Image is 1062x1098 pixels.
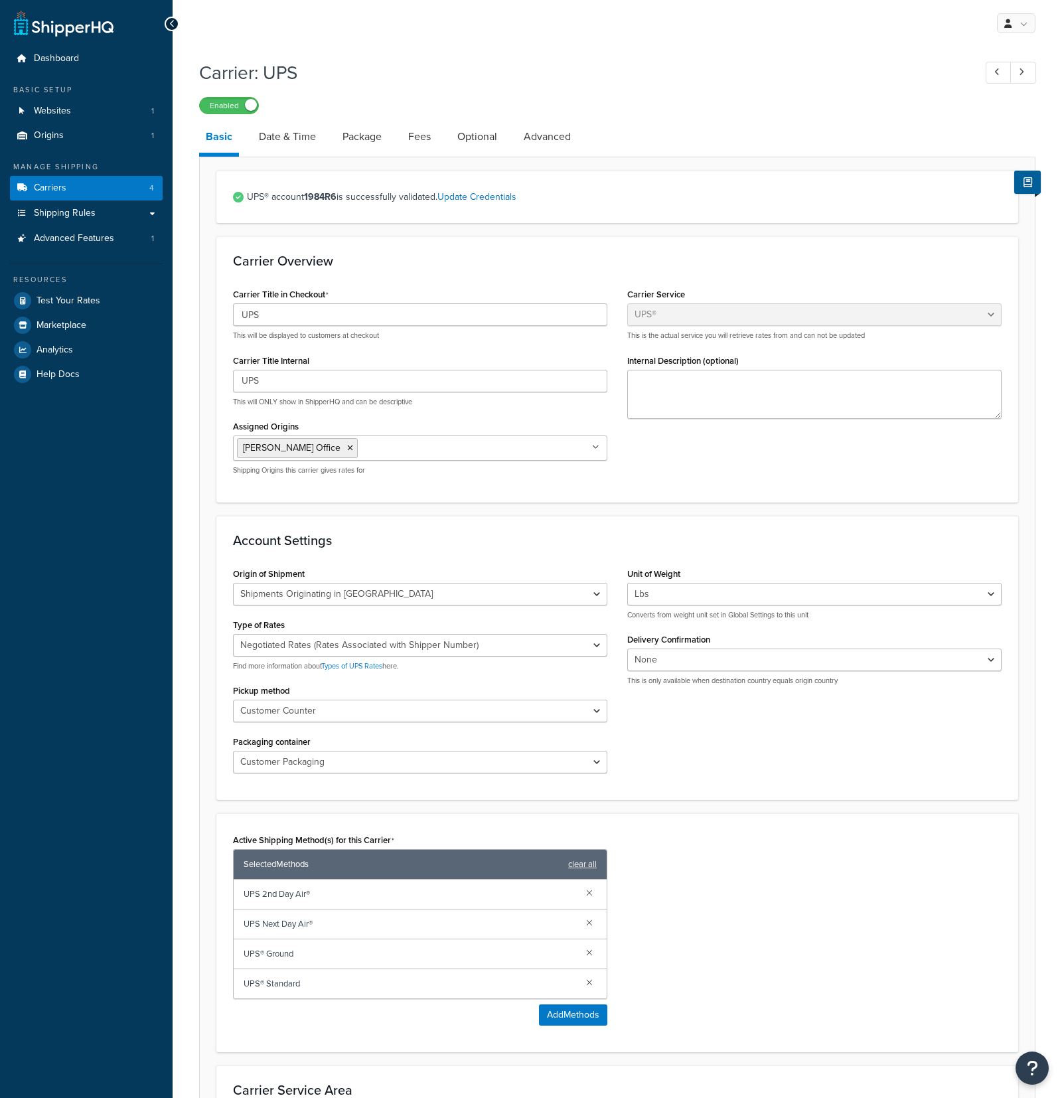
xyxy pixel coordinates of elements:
span: UPS 2nd Day Air® [244,885,575,903]
a: Marketplace [10,313,163,337]
a: Carriers4 [10,176,163,200]
button: AddMethods [539,1004,607,1026]
span: Origins [34,130,64,141]
span: UPS Next Day Air® [244,915,575,933]
a: Previous Record [986,62,1012,84]
label: Origin of Shipment [233,569,305,579]
span: 1 [151,130,154,141]
label: Delivery Confirmation [627,635,710,645]
a: Dashboard [10,46,163,71]
span: Advanced Features [34,233,114,244]
li: Origins [10,123,163,148]
p: Find more information about here. [233,661,607,671]
a: Next Record [1010,62,1036,84]
a: Optional [451,121,504,153]
span: Marketplace [37,320,86,331]
p: This will ONLY show in ShipperHQ and can be descriptive [233,397,607,407]
span: 1 [151,233,154,244]
li: Advanced Features [10,226,163,251]
a: clear all [568,855,597,874]
span: UPS® Standard [244,975,575,993]
p: Shipping Origins this carrier gives rates for [233,465,607,475]
span: Carriers [34,183,66,194]
p: This is the actual service you will retrieve rates from and can not be updated [627,331,1002,341]
a: Advanced Features1 [10,226,163,251]
label: Type of Rates [233,620,285,630]
span: Dashboard [34,53,79,64]
label: Pickup method [233,686,290,696]
a: Websites1 [10,99,163,123]
label: Carrier Title Internal [233,356,309,366]
a: Basic [199,121,239,157]
a: Fees [402,121,437,153]
div: Manage Shipping [10,161,163,173]
li: Carriers [10,176,163,200]
label: Packaging container [233,737,311,747]
p: This is only available when destination country equals origin country [627,676,1002,686]
label: Carrier Service [627,289,685,299]
span: Help Docs [37,369,80,380]
button: Open Resource Center [1016,1052,1049,1085]
a: Date & Time [252,121,323,153]
div: Resources [10,274,163,285]
a: Test Your Rates [10,289,163,313]
span: Websites [34,106,71,117]
span: Selected Methods [244,855,562,874]
h1: Carrier: UPS [199,60,961,86]
a: Origins1 [10,123,163,148]
span: 1 [151,106,154,117]
label: Enabled [200,98,258,114]
h3: Carrier Overview [233,254,1002,268]
span: UPS® account is successfully validated. [247,188,1002,206]
a: Advanced [517,121,577,153]
span: 4 [149,183,154,194]
button: Show Help Docs [1014,171,1041,194]
h3: Account Settings [233,533,1002,548]
li: Websites [10,99,163,123]
label: Assigned Origins [233,422,299,431]
label: Unit of Weight [627,569,680,579]
h3: Carrier Service Area [233,1083,1002,1097]
p: Converts from weight unit set in Global Settings to this unit [627,610,1002,620]
a: Types of UPS Rates [321,661,382,671]
strong: 1984R6 [304,190,337,204]
span: Shipping Rules [34,208,96,219]
a: Analytics [10,338,163,362]
span: Test Your Rates [37,295,100,307]
span: Analytics [37,345,73,356]
a: Update Credentials [437,190,516,204]
label: Carrier Title in Checkout [233,289,329,300]
p: This will be displayed to customers at checkout [233,331,607,341]
a: Package [336,121,388,153]
a: Help Docs [10,362,163,386]
div: Basic Setup [10,84,163,96]
span: UPS® Ground [244,945,575,963]
label: Internal Description (optional) [627,356,739,366]
label: Active Shipping Method(s) for this Carrier [233,835,394,846]
a: Shipping Rules [10,201,163,226]
span: [PERSON_NAME] Office [243,441,341,455]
